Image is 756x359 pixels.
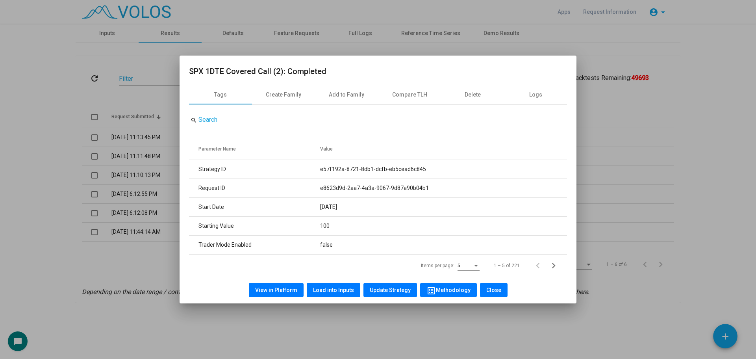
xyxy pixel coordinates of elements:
td: [DATE] [320,198,567,217]
td: 100 [320,217,567,236]
div: Logs [529,91,542,99]
button: Update Strategy [363,283,417,297]
td: e57f192a-8721-8db1-dcfb-eb5cead6c845 [320,160,567,179]
button: Next page [548,258,564,273]
td: Request ID [189,179,320,198]
td: Strategy ID [189,160,320,179]
button: Methodology [420,283,477,297]
div: Compare TLH [392,91,427,99]
mat-select: Items per page: [458,263,480,269]
td: e8623d9d-2aa7-4a3a-9067-9d87a90b04b1 [320,179,567,198]
td: Trader Mode Enabled [189,236,320,255]
span: Close [486,287,501,293]
div: Delete [465,91,481,99]
span: 5 [458,263,460,268]
h2: SPX 1DTE Covered Call (2): Completed [189,65,567,78]
div: Create Family [266,91,301,99]
span: View in Platform [255,287,297,293]
td: Start Date [189,198,320,217]
th: Parameter Name [189,138,320,160]
span: Update Strategy [370,287,411,293]
div: Tags [214,91,227,99]
th: Value [320,138,567,160]
mat-icon: search [191,117,197,124]
div: Items per page: [421,262,454,269]
button: Load into Inputs [307,283,360,297]
div: 1 – 5 of 221 [494,262,520,269]
td: false [320,236,567,255]
div: Add to Family [329,91,364,99]
span: Load into Inputs [313,287,354,293]
span: Methodology [426,287,471,293]
button: Previous page [532,258,548,273]
mat-icon: list_alt [426,286,436,296]
td: Starting Value [189,217,320,236]
button: Close [480,283,508,297]
button: View in Platform [249,283,304,297]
